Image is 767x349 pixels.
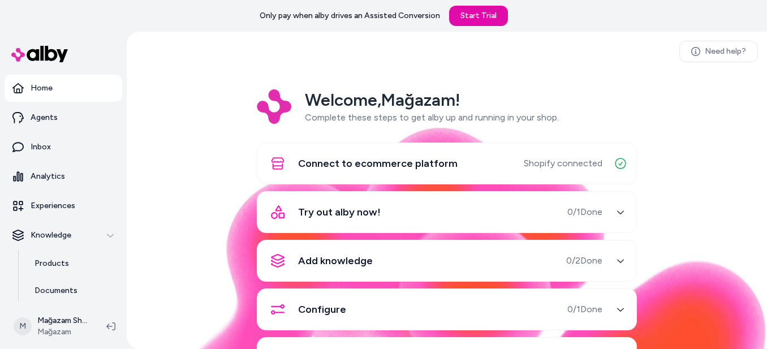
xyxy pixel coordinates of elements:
[264,150,630,177] button: Connect to ecommerce platformShopify connected
[305,89,559,111] h2: Welcome, Mağazam !
[5,222,122,249] button: Knowledge
[35,285,77,296] p: Documents
[257,89,291,124] img: Logo
[31,112,58,123] p: Agents
[566,254,602,268] span: 0 / 2 Done
[23,277,122,304] a: Documents
[264,296,630,323] button: Configure0/1Done
[31,230,71,241] p: Knowledge
[127,127,767,349] img: alby Bubble
[567,205,602,219] span: 0 / 1 Done
[264,199,630,226] button: Try out alby now!0/1Done
[31,200,75,212] p: Experiences
[31,83,53,94] p: Home
[35,258,69,269] p: Products
[298,253,373,269] span: Add knowledge
[524,157,602,170] span: Shopify connected
[5,75,122,102] a: Home
[264,247,630,274] button: Add knowledge0/2Done
[298,204,381,220] span: Try out alby now!
[7,308,97,344] button: MMağazam ShopifyMağazam
[679,41,758,62] a: Need help?
[260,10,440,21] p: Only pay when alby drives an Assisted Conversion
[567,303,602,316] span: 0 / 1 Done
[11,46,68,62] img: alby Logo
[298,156,458,171] span: Connect to ecommerce platform
[298,301,346,317] span: Configure
[23,250,122,277] a: Products
[449,6,508,26] a: Start Trial
[305,112,559,123] span: Complete these steps to get alby up and running in your shop.
[5,133,122,161] a: Inbox
[31,141,51,153] p: Inbox
[31,171,65,182] p: Analytics
[37,315,88,326] p: Mağazam Shopify
[14,317,32,335] span: M
[37,326,88,338] span: Mağazam
[5,163,122,190] a: Analytics
[5,192,122,219] a: Experiences
[5,104,122,131] a: Agents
